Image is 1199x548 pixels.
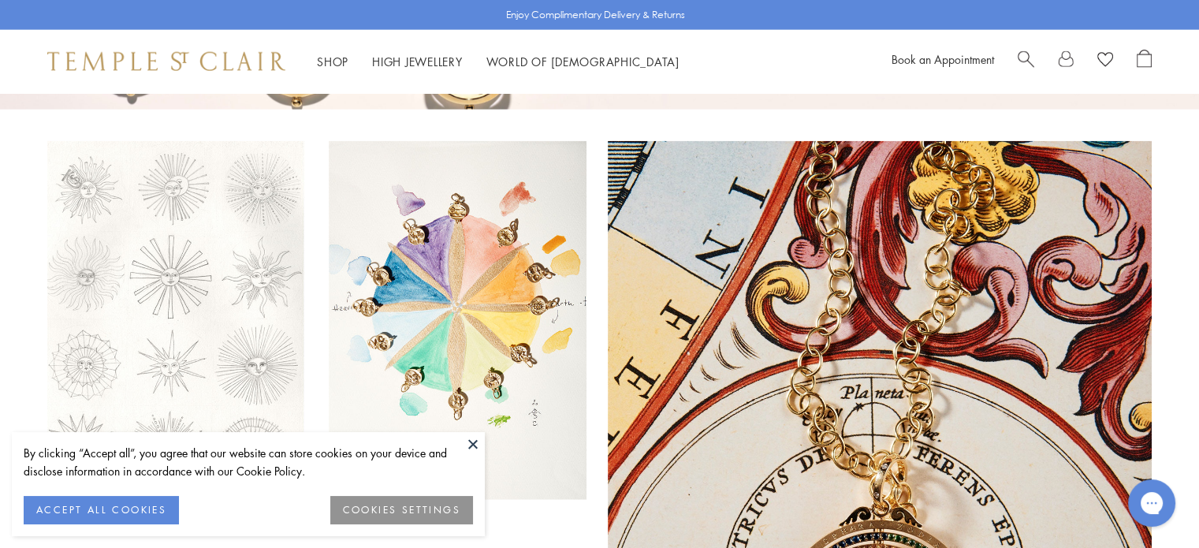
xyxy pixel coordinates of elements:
[506,7,685,23] p: Enjoy Complimentary Delivery & Returns
[317,52,680,72] nav: Main navigation
[1120,474,1183,532] iframe: Gorgias live chat messenger
[47,52,285,71] img: Temple St. Clair
[372,54,463,69] a: High JewelleryHigh Jewellery
[330,496,473,524] button: COOKIES SETTINGS
[486,54,680,69] a: World of [DEMOGRAPHIC_DATA]World of [DEMOGRAPHIC_DATA]
[1018,50,1034,73] a: Search
[892,51,994,67] a: Book an Appointment
[24,496,179,524] button: ACCEPT ALL COOKIES
[1137,50,1152,73] a: Open Shopping Bag
[317,54,348,69] a: ShopShop
[1097,50,1113,73] a: View Wishlist
[24,444,473,480] div: By clicking “Accept all”, you agree that our website can store cookies on your device and disclos...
